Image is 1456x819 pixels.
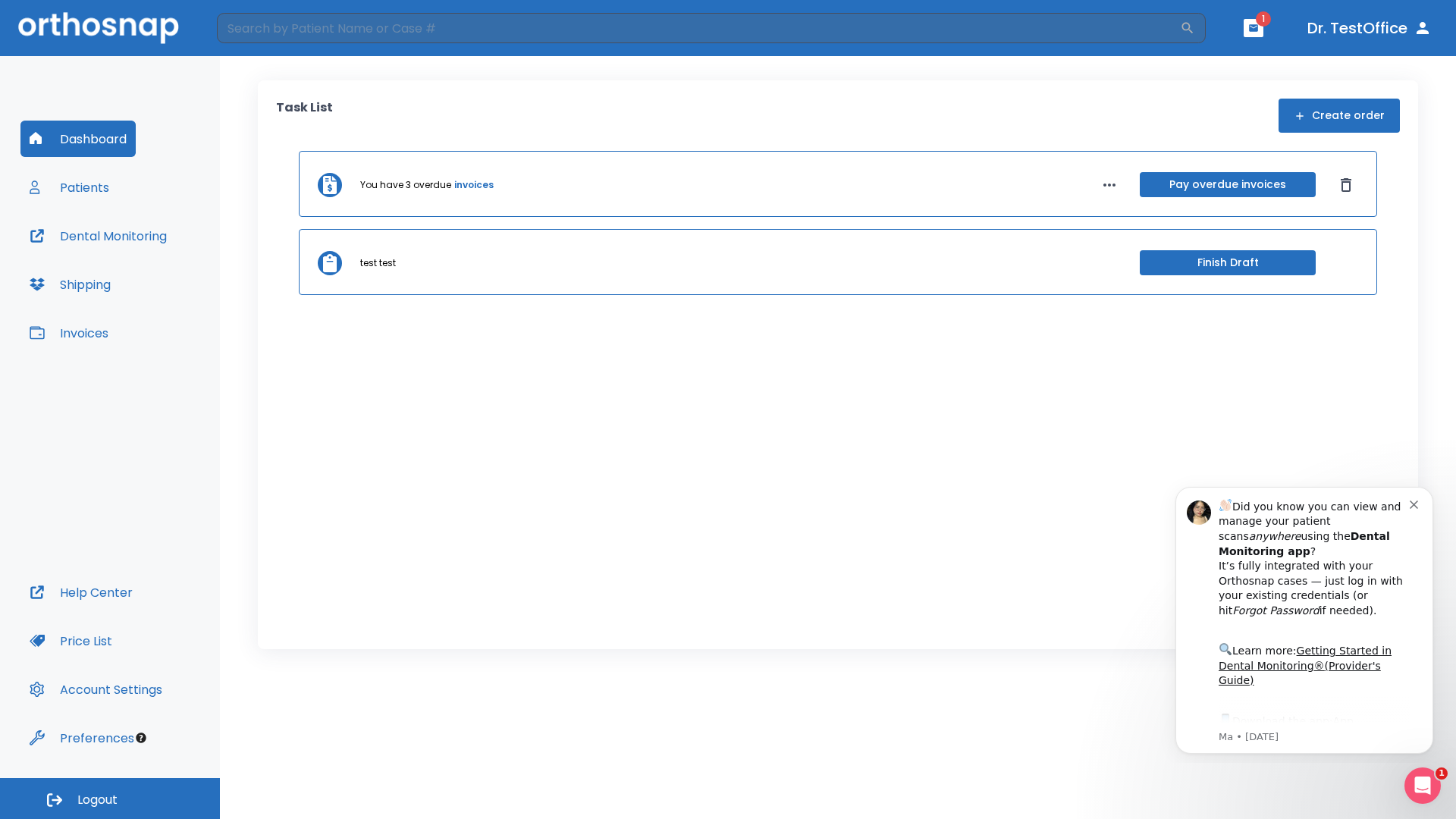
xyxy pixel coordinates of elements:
[20,169,118,206] button: Patients
[217,13,1180,43] input: Search by Patient Name or Case #
[20,574,142,610] button: Help Center
[66,238,257,315] div: Download the app: | ​ Let us know if you need help getting started!
[20,720,143,756] button: Preferences
[1140,172,1316,197] button: Pay overdue invoices
[1436,767,1448,780] span: 1
[1334,173,1358,197] button: Dismiss
[134,731,148,745] div: Tooltip anchor
[20,623,121,659] button: Price List
[360,178,451,192] p: You have 3 overdue
[257,24,269,36] button: Dismiss notification
[20,315,118,351] button: Invoices
[454,178,494,192] a: invoices
[1279,99,1400,133] button: Create order
[1256,11,1271,27] span: 1
[360,256,396,270] p: test test
[20,671,171,708] button: Account Settings
[20,218,176,254] button: Dental Monitoring
[1140,250,1316,275] button: Finish Draft
[77,792,118,808] span: Logout
[20,121,136,157] button: Dashboard
[1301,14,1438,42] button: Dr. TestOffice
[66,257,257,271] p: Message from Ma, sent 7w ago
[66,242,201,269] a: App Store
[20,266,120,303] button: Shipping
[1404,767,1441,804] iframe: Intercom live chat
[18,12,179,43] img: Orthosnap
[276,99,333,133] p: Task List
[1153,473,1456,763] iframe: Intercom notifications message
